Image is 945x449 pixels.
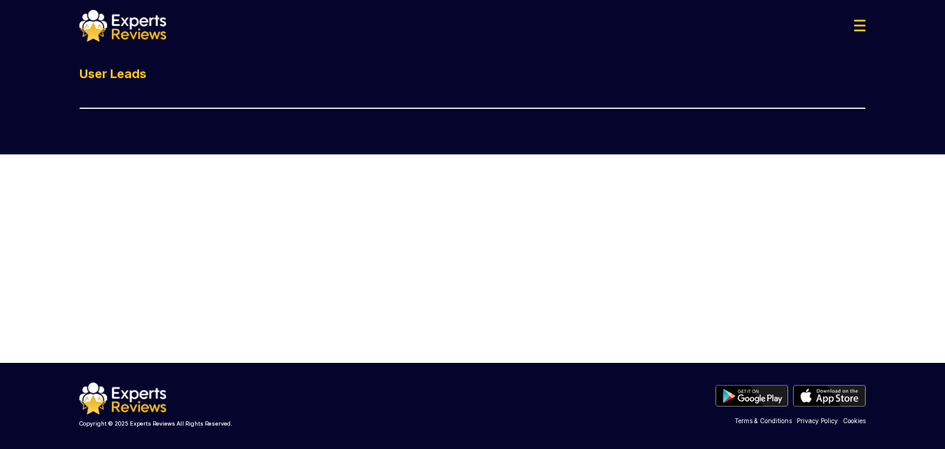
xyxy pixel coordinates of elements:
img: logo [79,383,166,415]
h1: User Leads [79,66,866,83]
img: logo [79,10,166,42]
a: Cookies [843,416,866,426]
a: Privacy Policy [797,416,838,426]
img: play store btn [716,385,788,407]
img: Menu Icon [854,20,866,31]
p: Copyright © 2025 Experts Reviews All Rights Reserved. [79,419,233,428]
img: apple store btn [793,385,866,407]
a: Terms & Conditions [735,416,792,426]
